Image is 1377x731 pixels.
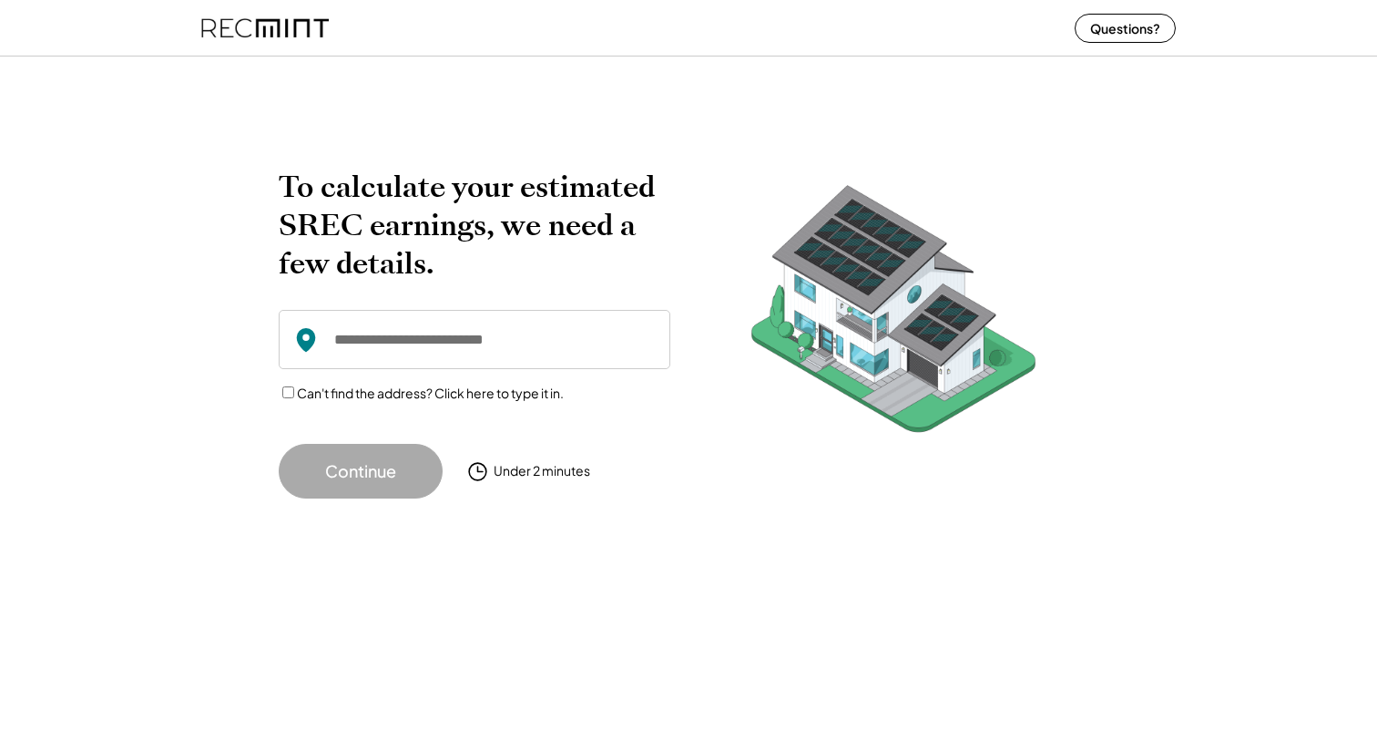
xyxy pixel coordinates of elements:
[279,444,443,499] button: Continue
[716,168,1071,460] img: RecMintArtboard%207.png
[201,4,329,52] img: recmint-logotype%403x%20%281%29.jpeg
[1075,14,1176,43] button: Questions?
[279,168,670,283] h2: To calculate your estimated SREC earnings, we need a few details.
[494,462,590,480] div: Under 2 minutes
[297,385,564,401] label: Can't find the address? Click here to type it in.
